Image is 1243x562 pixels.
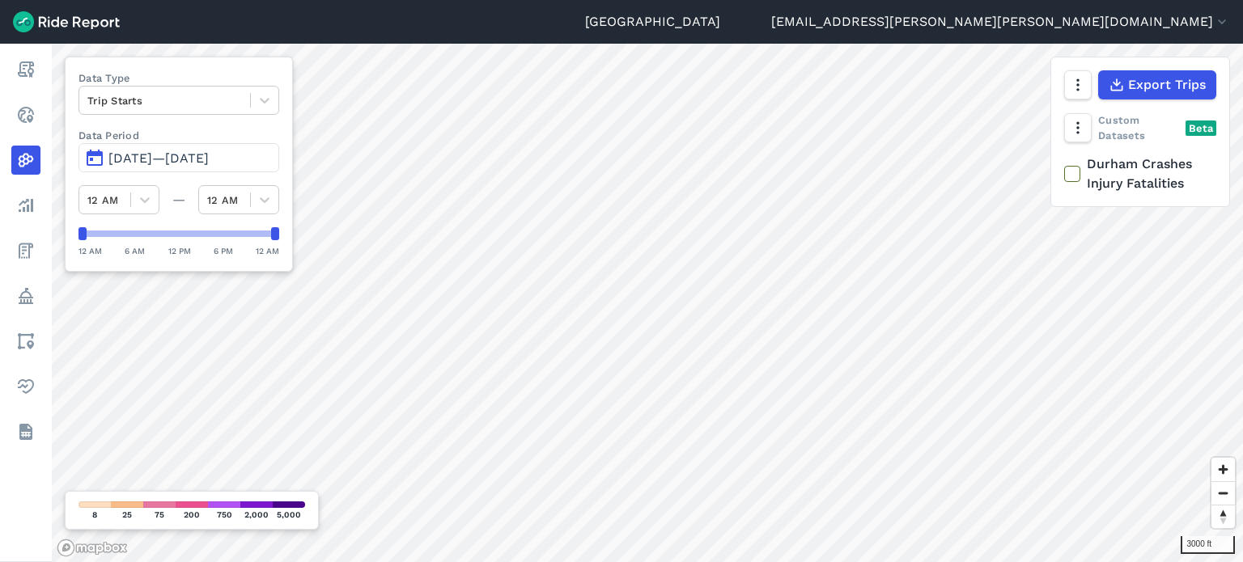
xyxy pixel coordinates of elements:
[11,372,40,401] a: Health
[11,55,40,84] a: Report
[1211,481,1235,505] button: Zoom out
[52,44,1243,562] canvas: Map
[78,128,279,143] label: Data Period
[1211,505,1235,528] button: Reset bearing to north
[256,243,279,258] div: 12 AM
[771,12,1230,32] button: [EMAIL_ADDRESS][PERSON_NAME][PERSON_NAME][DOMAIN_NAME]
[159,190,198,209] div: —
[1098,70,1216,99] button: Export Trips
[11,100,40,129] a: Realtime
[57,539,128,557] a: Mapbox logo
[11,327,40,356] a: Areas
[214,243,233,258] div: 6 PM
[585,12,720,32] a: [GEOGRAPHIC_DATA]
[11,417,40,446] a: Datasets
[1064,112,1216,143] div: Custom Datasets
[1181,536,1235,554] div: 3000 ft
[1186,120,1216,136] div: Beta
[78,70,279,86] label: Data Type
[11,236,40,265] a: Fees
[1128,75,1206,95] span: Export Trips
[78,243,102,258] div: 12 AM
[78,143,279,172] button: [DATE]—[DATE]
[1064,154,1216,193] label: Durham Crashes Injury Fatalities
[13,11,120,32] img: Ride Report
[125,243,145,258] div: 6 AM
[11,146,40,175] a: Heatmaps
[11,191,40,220] a: Analyze
[168,243,191,258] div: 12 PM
[11,281,40,311] a: Policy
[1211,458,1235,481] button: Zoom in
[108,150,209,166] span: [DATE]—[DATE]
